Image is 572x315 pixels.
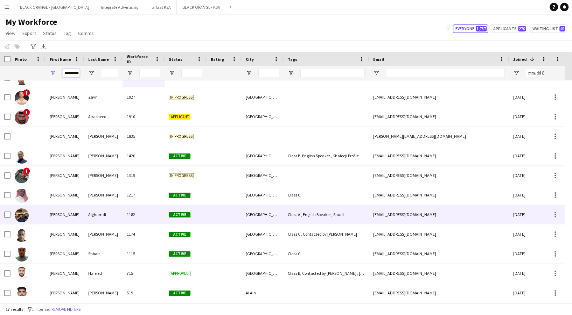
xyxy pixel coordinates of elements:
[509,264,551,283] div: [DATE]
[242,87,284,107] div: [GEOGRAPHIC_DATA]
[46,146,84,165] div: [PERSON_NAME]
[476,26,487,31] span: 1,737
[288,70,294,76] button: Open Filter Menu
[526,69,547,77] input: Joined Filter Input
[15,91,29,105] img: Abdulrahman Zayn
[242,264,284,283] div: [GEOGRAPHIC_DATA]
[242,205,284,224] div: [GEOGRAPHIC_DATA]
[169,153,190,159] span: Active
[509,244,551,263] div: [DATE]
[284,185,369,205] div: Class C
[84,283,123,302] div: [PERSON_NAME]
[15,169,29,183] img: Abdulrahman Mohamed
[29,42,37,51] app-action-btn: Advanced filters
[369,264,509,283] div: [EMAIL_ADDRESS][DOMAIN_NAME]
[123,107,165,126] div: 1910
[127,70,133,76] button: Open Filter Menu
[46,185,84,205] div: ‏[PERSON_NAME]
[88,57,109,62] span: Last Name
[123,146,165,165] div: 1420
[509,185,551,205] div: [DATE]
[46,224,84,244] div: [PERSON_NAME]
[369,205,509,224] div: [EMAIL_ADDRESS][DOMAIN_NAME]
[123,283,165,302] div: 519
[300,69,365,77] input: Tags Filter Input
[509,283,551,302] div: [DATE]
[84,166,123,185] div: [PERSON_NAME]
[169,114,190,120] span: Applicant
[369,127,509,146] div: [PERSON_NAME][EMAIL_ADDRESS][DOMAIN_NAME]
[373,70,379,76] button: Open Filter Menu
[369,283,509,302] div: [EMAIL_ADDRESS][DOMAIN_NAME]
[509,205,551,224] div: [DATE]
[62,69,80,77] input: First Name Filter Input
[123,185,165,205] div: 1217
[15,248,29,262] img: Abdulrahman Shbair
[169,232,190,237] span: Active
[101,69,118,77] input: Last Name Filter Input
[284,224,369,244] div: Class C , Contacted by [PERSON_NAME]
[169,57,182,62] span: Status
[46,283,84,302] div: [PERSON_NAME]
[50,306,82,313] button: Remove filters
[15,228,29,242] img: Abdulrahman Ahmed
[84,224,123,244] div: [PERSON_NAME]
[84,244,123,263] div: Shbair
[169,193,190,198] span: Active
[144,0,177,14] button: Tarfaat KSA
[95,0,144,14] button: Integrate Advertising
[509,87,551,107] div: [DATE]
[123,87,165,107] div: 1927
[32,307,50,312] span: 1 filter set
[84,107,123,126] div: Alrasheed
[242,107,284,126] div: [GEOGRAPHIC_DATA]
[369,166,509,185] div: [EMAIL_ADDRESS][DOMAIN_NAME]
[46,107,84,126] div: [PERSON_NAME]
[169,251,190,257] span: Active
[258,69,279,77] input: City Filter Input
[288,57,297,62] span: Tags
[15,150,29,164] img: Abdulrahman Mohammed
[181,69,202,77] input: Status Filter Input
[491,24,527,33] button: Applicants270
[46,87,84,107] div: [PERSON_NAME]
[559,26,565,31] span: 49
[169,173,194,178] span: In progress
[284,244,369,263] div: Class C
[123,244,165,263] div: 1115
[40,29,60,38] a: Status
[369,224,509,244] div: [EMAIL_ADDRESS][DOMAIN_NAME]
[284,205,369,224] div: Class A , English Speaker , Saudi
[242,244,284,263] div: [GEOGRAPHIC_DATA]
[284,264,369,283] div: Class B, Contacted by [PERSON_NAME] , [DEMOGRAPHIC_DATA] , To be interviewed
[15,208,29,222] img: Abdulrahman Alghamdi
[84,205,123,224] div: Alghamdi
[23,167,30,174] span: !
[509,127,551,146] div: [DATE]
[43,30,57,36] span: Status
[15,57,27,62] span: Photo
[61,29,74,38] a: Tag
[46,264,84,283] div: [PERSON_NAME]
[46,244,84,263] div: [PERSON_NAME]
[15,267,29,281] img: Abdulrahman Hamed
[50,57,71,62] span: First Name
[22,30,36,36] span: Export
[169,70,175,76] button: Open Filter Menu
[123,127,165,146] div: 1835
[242,185,284,205] div: [GEOGRAPHIC_DATA]
[169,212,190,217] span: Active
[369,87,509,107] div: [EMAIL_ADDRESS][DOMAIN_NAME]
[46,127,84,146] div: [PERSON_NAME]
[509,107,551,126] div: [DATE]
[509,166,551,185] div: [DATE]
[169,271,190,276] span: Approved
[123,166,165,185] div: 1319
[509,224,551,244] div: [DATE]
[369,244,509,263] div: [EMAIL_ADDRESS][DOMAIN_NAME]
[50,70,56,76] button: Open Filter Menu
[242,166,284,185] div: [GEOGRAPHIC_DATA]
[513,70,519,76] button: Open Filter Menu
[88,70,95,76] button: Open Filter Menu
[15,287,29,301] img: Abdulrahman Ghiasuddin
